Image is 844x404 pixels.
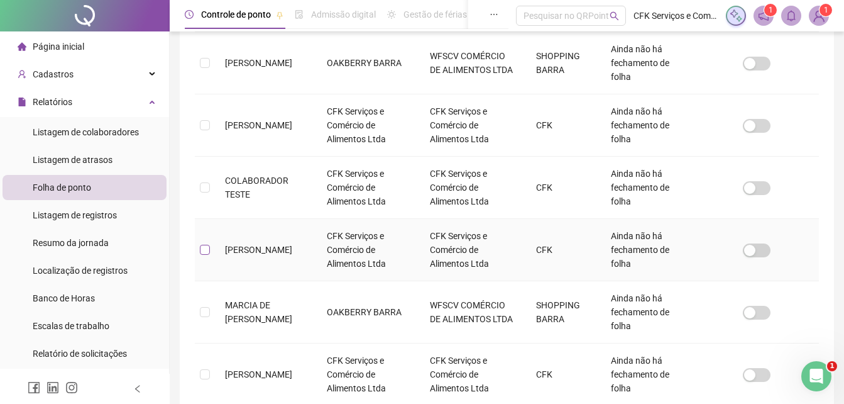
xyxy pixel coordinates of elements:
[819,4,832,16] sup: Atualize o seu contato no menu Meus Dados
[729,9,743,23] img: sparkle-icon.fc2bf0ac1784a2077858766a79e2daf3.svg
[611,356,669,393] span: Ainda não há fechamento de folha
[764,4,777,16] sup: 1
[526,94,601,157] td: CFK
[33,321,109,331] span: Escalas de trabalho
[33,127,139,137] span: Listagem de colaboradores
[611,293,669,331] span: Ainda não há fechamento de folha
[317,219,420,281] td: CFK Serviços e Comércio de Alimentos Ltda
[33,349,127,359] span: Relatório de solicitações
[33,238,109,248] span: Resumo da jornada
[18,98,26,106] span: file
[317,94,420,157] td: CFK Serviços e Comércio de Alimentos Ltda
[420,157,525,219] td: CFK Serviços e Comércio de Alimentos Ltda
[225,300,292,324] span: MARCIA DE [PERSON_NAME]
[317,157,420,219] td: CFK Serviços e Comércio de Alimentos Ltda
[420,281,525,344] td: WFSCV COMÉRCIO DE ALIMENTOS LTDA
[65,381,78,394] span: instagram
[611,231,669,269] span: Ainda não há fechamento de folha
[18,70,26,79] span: user-add
[769,6,773,14] span: 1
[295,10,304,19] span: file-done
[311,9,376,20] span: Admissão digital
[824,6,828,14] span: 1
[133,384,142,393] span: left
[18,42,26,51] span: home
[420,219,525,281] td: CFK Serviços e Comércio de Alimentos Ltda
[420,32,525,94] td: WFSCV COMÉRCIO DE ALIMENTOS LTDA
[225,176,288,199] span: COLABORADOR TESTE
[47,381,59,394] span: linkedin
[33,69,74,79] span: Cadastros
[33,210,117,220] span: Listagem de registros
[33,97,72,107] span: Relatórios
[28,381,40,394] span: facebook
[610,11,619,21] span: search
[526,32,601,94] td: SHOPPING BARRA
[276,11,283,19] span: pushpin
[33,293,95,303] span: Banco de Horas
[225,58,292,68] span: [PERSON_NAME]
[611,44,669,82] span: Ainda não há fechamento de folha
[611,169,669,206] span: Ainda não há fechamento de folha
[758,10,769,21] span: notification
[611,106,669,144] span: Ainda não há fechamento de folha
[633,9,718,23] span: CFK Serviços e Comércio de Alimentos Ltda
[786,10,797,21] span: bell
[33,155,112,165] span: Listagem de atrasos
[185,10,194,19] span: clock-circle
[317,281,420,344] td: OAKBERRY BARRA
[225,120,292,130] span: [PERSON_NAME]
[801,361,831,391] iframe: Intercom live chat
[526,157,601,219] td: CFK
[33,266,128,276] span: Localização de registros
[225,245,292,255] span: [PERSON_NAME]
[809,6,828,25] img: 92019
[490,10,498,19] span: ellipsis
[526,281,601,344] td: SHOPPING BARRA
[33,182,91,193] span: Folha de ponto
[225,369,292,379] span: [PERSON_NAME]
[317,32,420,94] td: OAKBERRY BARRA
[403,9,467,20] span: Gestão de férias
[526,219,601,281] td: CFK
[33,42,84,52] span: Página inicial
[387,10,396,19] span: sun
[420,94,525,157] td: CFK Serviços e Comércio de Alimentos Ltda
[201,9,271,20] span: Controle de ponto
[827,361,837,371] span: 1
